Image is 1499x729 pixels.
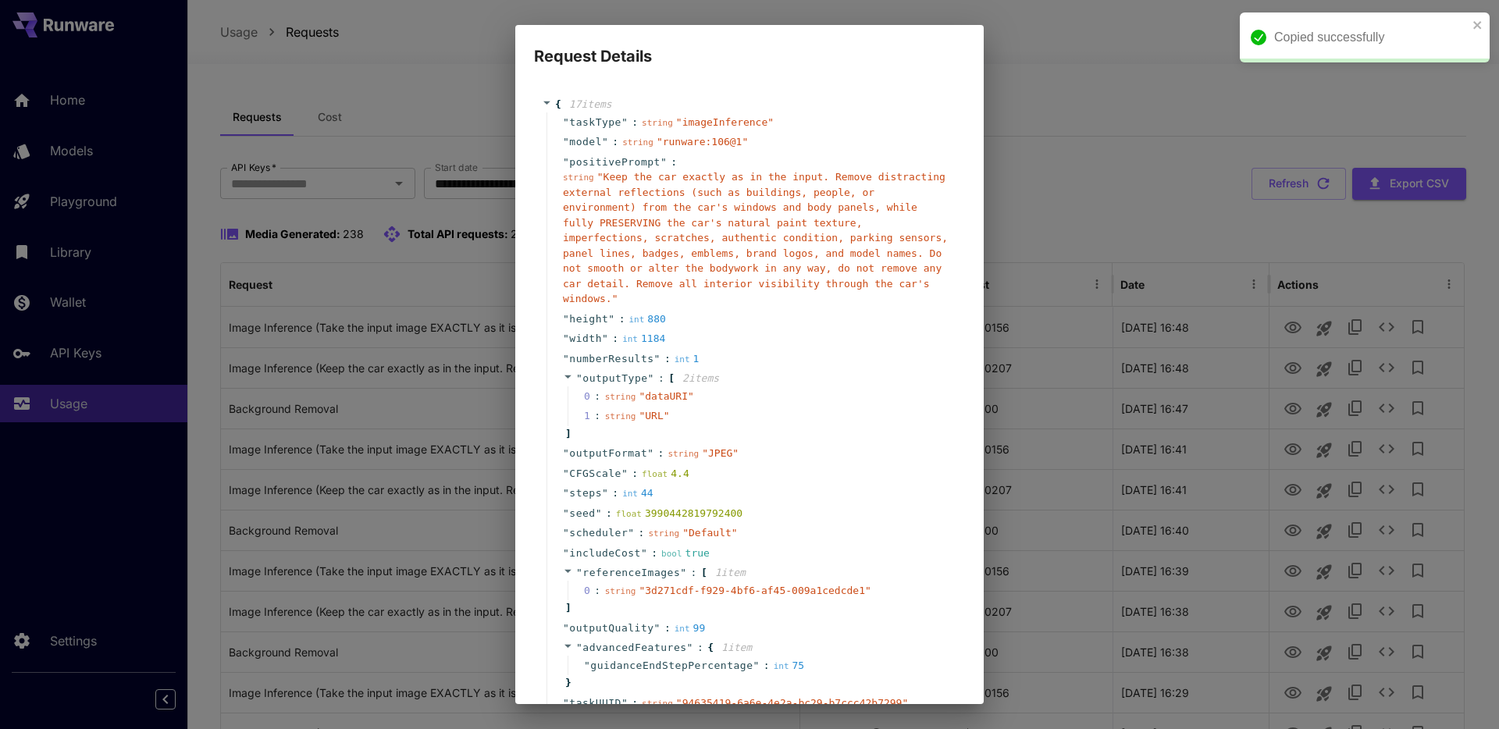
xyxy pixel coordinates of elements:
span: CFGScale [569,466,621,482]
span: " 3d271cdf-f929-4bf6-af45-009a1cedcde1 " [639,585,871,596]
span: " [576,642,582,653]
span: model [569,134,602,150]
span: : [691,565,697,581]
span: " Default " [682,527,737,539]
span: " [563,487,569,499]
span: " [647,447,653,459]
span: 0 [584,389,605,404]
span: string [648,528,679,539]
span: " [608,313,614,325]
span: : [612,485,618,501]
div: Copied successfully [1274,28,1468,47]
span: width [569,331,602,347]
span: " 94635419-6a6e-4e2a-bc29-b7ccc42b7299 " [676,697,908,709]
span: " [596,507,602,519]
span: string [622,137,653,148]
span: float [616,509,642,519]
span: " [753,660,760,671]
span: " [563,507,569,519]
div: 44 [622,485,653,501]
span: " [654,353,660,364]
span: : [671,155,677,170]
span: " [563,547,569,559]
span: " [584,660,590,671]
span: " [563,332,569,344]
div: 75 [774,658,805,674]
span: string [668,449,699,459]
span: " [628,527,634,539]
span: 2 item s [682,372,719,384]
span: int [622,334,638,344]
span: 17 item s [569,98,612,110]
span: " [576,372,582,384]
span: : [658,446,664,461]
span: " [654,622,660,634]
span: : [697,640,703,656]
span: " [680,567,686,578]
span: outputType [582,372,647,384]
span: string [563,172,594,183]
span: includeCost [569,546,641,561]
div: : [594,583,600,599]
span: outputFormat [569,446,647,461]
span: taskUUID [569,695,621,711]
div: true [661,546,710,561]
span: " [563,622,569,634]
span: : [632,466,638,482]
span: string [642,118,673,128]
span: [ [668,371,675,386]
span: int [628,315,644,325]
span: string [642,699,673,709]
span: 1 item [721,642,752,653]
span: : [612,331,618,347]
span: " imageInference " [676,116,774,128]
span: } [563,675,571,691]
span: " [621,116,628,128]
span: positivePrompt [569,155,660,170]
span: : [664,351,671,367]
div: 1184 [622,331,665,347]
span: " [563,313,569,325]
span: " [563,527,569,539]
span: : [612,134,618,150]
span: " [576,567,582,578]
span: int [675,624,690,634]
span: " [660,156,667,168]
span: { [707,640,714,656]
span: : [651,546,657,561]
span: numberResults [569,351,653,367]
h2: Request Details [515,25,984,69]
span: string [605,392,636,402]
span: outputQuality [569,621,653,636]
span: " [641,547,647,559]
span: : [632,115,638,130]
span: int [675,354,690,364]
span: ] [563,426,571,442]
span: : [639,525,645,541]
span: 1 [584,408,605,424]
span: bool [661,549,682,559]
span: " [563,697,569,709]
span: taskType [569,115,621,130]
span: " [648,372,654,384]
span: " [563,468,569,479]
span: [ [701,565,707,581]
span: " [602,487,608,499]
div: 4.4 [642,466,689,482]
span: " Keep the car exactly as in the input. Remove distracting external reflections (such as building... [563,171,948,304]
span: float [642,469,668,479]
span: referenceImages [582,567,680,578]
span: " [563,136,569,148]
span: : [632,695,638,711]
span: { [555,97,561,112]
div: 99 [675,621,706,636]
div: : [594,408,600,424]
button: close [1472,19,1483,31]
span: string [605,586,636,596]
span: " [621,697,628,709]
span: ] [563,600,571,616]
span: " [621,468,628,479]
span: seed [569,506,595,521]
div: 1 [675,351,700,367]
span: : [606,506,612,521]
